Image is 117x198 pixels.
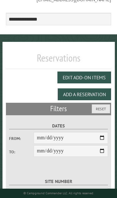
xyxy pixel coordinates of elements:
[9,178,108,185] label: Site Number
[6,52,111,69] h1: Reservations
[9,122,108,130] label: Dates
[58,88,111,100] button: Add a Reservation
[9,149,34,155] label: To:
[92,104,110,113] button: Reset
[6,103,111,115] h2: Filters
[9,136,34,141] label: From:
[57,72,111,83] button: Edit Add-on Items
[23,191,94,195] small: © Campground Commander LLC. All rights reserved.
